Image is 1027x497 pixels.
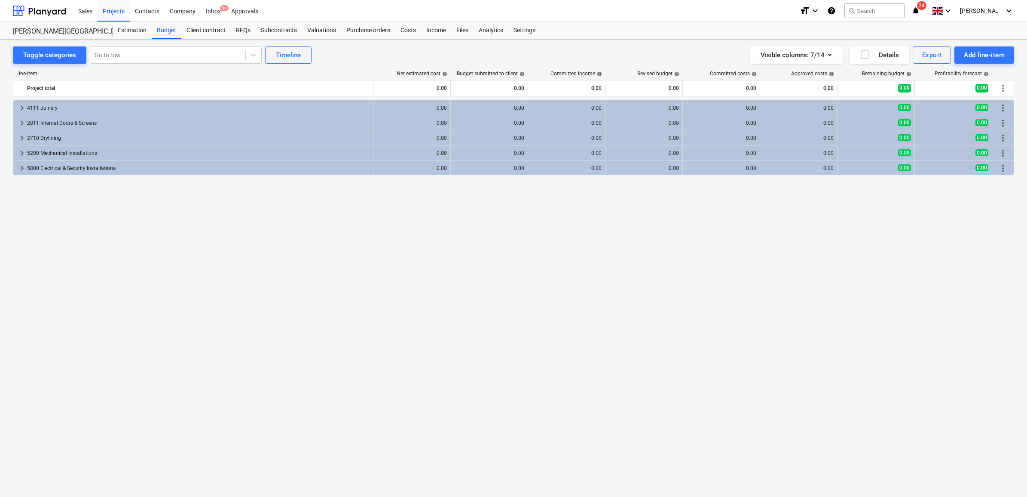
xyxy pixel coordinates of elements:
[764,120,834,126] div: 0.00
[850,46,909,64] button: Details
[17,163,27,173] span: keyboard_arrow_right
[454,150,524,156] div: 0.00
[377,135,447,141] div: 0.00
[609,135,679,141] div: 0.00
[454,135,524,141] div: 0.00
[377,81,447,95] div: 0.00
[898,104,911,111] span: 0.00
[27,146,370,160] div: 5200 Mechanical Installations
[220,5,229,11] span: 9+
[302,22,341,39] a: Valuations
[454,81,524,95] div: 0.00
[975,134,988,141] span: 0.00
[913,46,951,64] button: Export
[27,116,370,130] div: 2811 Internal Doors & Screens
[764,81,834,95] div: 0.00
[761,49,832,61] div: Visible columns : 7/14
[922,49,942,61] div: Export
[532,81,602,95] div: 0.00
[421,22,451,39] a: Income
[686,150,756,156] div: 0.00
[686,135,756,141] div: 0.00
[113,22,152,39] a: Estimation
[905,71,911,77] span: help
[27,101,370,115] div: 4111 Joinery
[17,118,27,128] span: keyboard_arrow_right
[27,81,370,95] div: Project total
[998,133,1008,143] span: More actions
[256,22,302,39] a: Subcontracts
[998,118,1008,128] span: More actions
[17,133,27,143] span: keyboard_arrow_right
[862,71,911,77] div: Remaining budget
[17,148,27,158] span: keyboard_arrow_right
[276,49,301,61] div: Timeline
[454,105,524,111] div: 0.00
[975,84,988,92] span: 0.00
[672,71,679,77] span: help
[474,22,508,39] a: Analytics
[637,71,679,77] div: Revised budget
[998,163,1008,173] span: More actions
[998,83,1008,93] span: More actions
[595,71,602,77] span: help
[377,165,447,171] div: 0.00
[440,71,447,77] span: help
[860,49,899,61] div: Details
[686,105,756,111] div: 0.00
[964,49,1005,61] div: Add line-item
[975,149,988,156] span: 0.00
[550,71,602,77] div: Committed income
[395,22,421,39] a: Costs
[764,165,834,171] div: 0.00
[508,22,541,39] a: Settings
[532,150,602,156] div: 0.00
[827,71,834,77] span: help
[750,71,757,77] span: help
[27,161,370,175] div: 5800 Electrical & Security Installations
[532,120,602,126] div: 0.00
[975,164,988,171] span: 0.00
[686,81,756,95] div: 0.00
[975,104,988,111] span: 0.00
[532,165,602,171] div: 0.00
[454,165,524,171] div: 0.00
[609,81,679,95] div: 0.00
[954,46,1014,64] button: Add line-item
[457,71,525,77] div: Budget submitted to client
[17,103,27,113] span: keyboard_arrow_right
[710,71,757,77] div: Committed costs
[609,165,679,171] div: 0.00
[341,22,395,39] a: Purchase orders
[377,120,447,126] div: 0.00
[451,22,474,39] a: Files
[397,71,447,77] div: Net estimated cost
[13,71,374,77] div: Line-item
[898,134,911,141] span: 0.00
[975,119,988,126] span: 0.00
[609,150,679,156] div: 0.00
[686,120,756,126] div: 0.00
[609,120,679,126] div: 0.00
[898,164,911,171] span: 0.00
[13,27,102,36] div: [PERSON_NAME][GEOGRAPHIC_DATA] Re-model
[152,22,181,39] a: Budget
[898,149,911,156] span: 0.00
[764,150,834,156] div: 0.00
[686,165,756,171] div: 0.00
[377,105,447,111] div: 0.00
[532,135,602,141] div: 0.00
[791,71,834,77] div: Approved costs
[898,119,911,126] span: 0.00
[181,22,231,39] a: Client contract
